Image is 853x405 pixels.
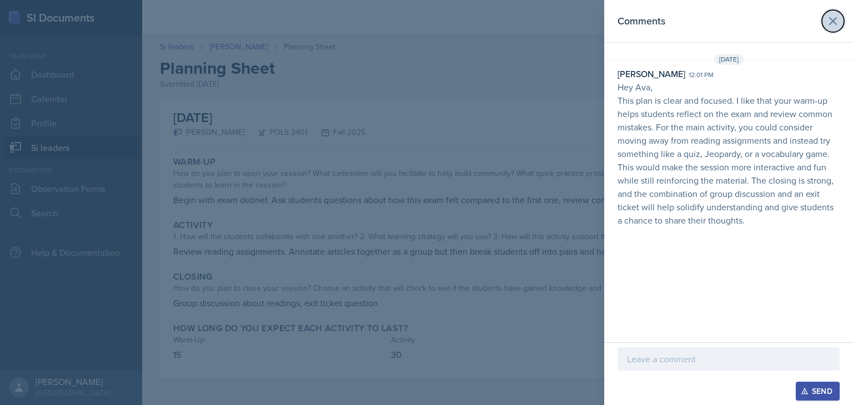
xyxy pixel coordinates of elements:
[714,54,744,65] span: [DATE]
[618,94,840,227] p: This plan is clear and focused. I like that your warm-up helps students reflect on the exam and r...
[796,382,840,401] button: Send
[689,70,714,80] div: 12:01 pm
[803,387,832,396] div: Send
[618,67,685,80] div: [PERSON_NAME]
[618,80,840,94] p: Hey Ava,
[618,13,665,29] h2: Comments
